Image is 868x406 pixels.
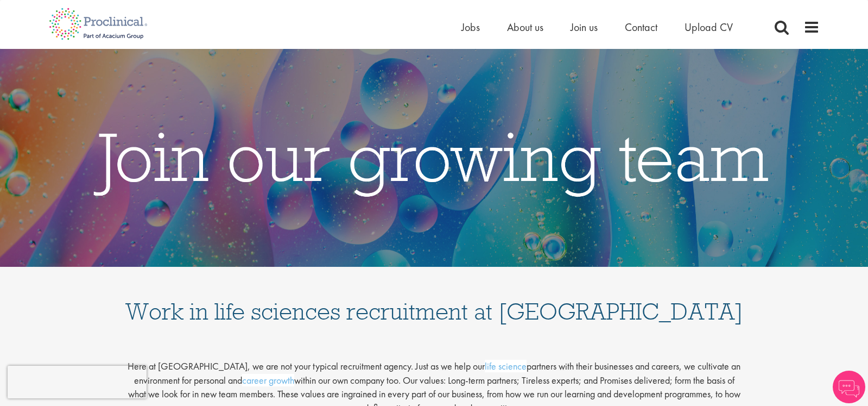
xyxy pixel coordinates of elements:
[833,371,865,403] img: Chatbot
[461,20,480,34] a: Jobs
[8,366,147,398] iframe: reCAPTCHA
[125,278,744,323] h1: Work in life sciences recruitment at [GEOGRAPHIC_DATA]
[507,20,543,34] a: About us
[571,20,598,34] a: Join us
[242,374,294,386] a: career growth
[485,360,527,372] a: life science
[625,20,657,34] a: Contact
[685,20,733,34] a: Upload CV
